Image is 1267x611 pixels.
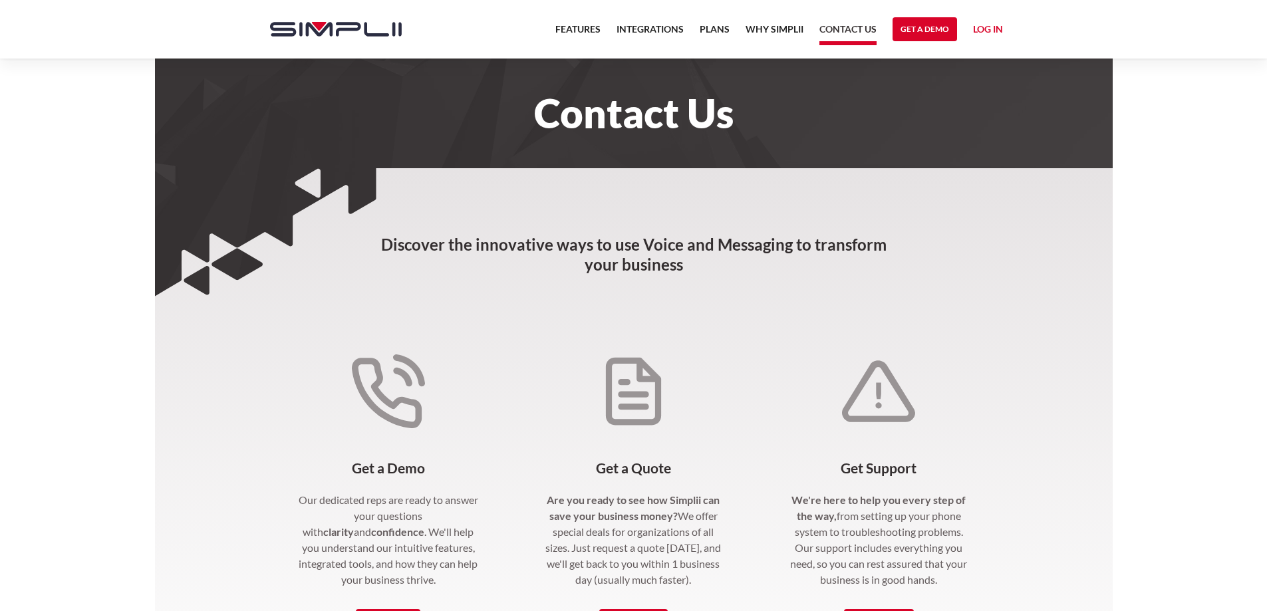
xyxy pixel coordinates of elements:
a: Plans [700,21,730,45]
a: Features [555,21,601,45]
strong: We're here to help you every step of the way, [791,493,966,522]
p: Our dedicated reps are ready to answer your questions with and . We'll help you understand our in... [297,492,481,588]
h4: Get a Quote [541,460,726,476]
p: from setting up your phone system to troubleshooting problems. Our support includes everything yo... [787,492,971,588]
h4: Get a Demo [297,460,481,476]
a: Get a Demo [893,17,957,41]
h4: Get Support [787,460,971,476]
a: Contact US [819,21,877,45]
strong: clarity [323,525,354,538]
strong: Discover the innovative ways to use Voice and Messaging to transform your business [381,235,887,274]
strong: Are you ready to see how Simplii can save your business money? [547,493,720,522]
a: Why Simplii [746,21,803,45]
p: We offer special deals for organizations of all sizes. Just request a quote [DATE], and we'll get... [541,492,726,588]
a: Integrations [617,21,684,45]
img: Simplii [270,22,402,37]
h1: Contact Us [257,98,1011,128]
a: Log in [973,21,1003,41]
strong: confidence [371,525,424,538]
